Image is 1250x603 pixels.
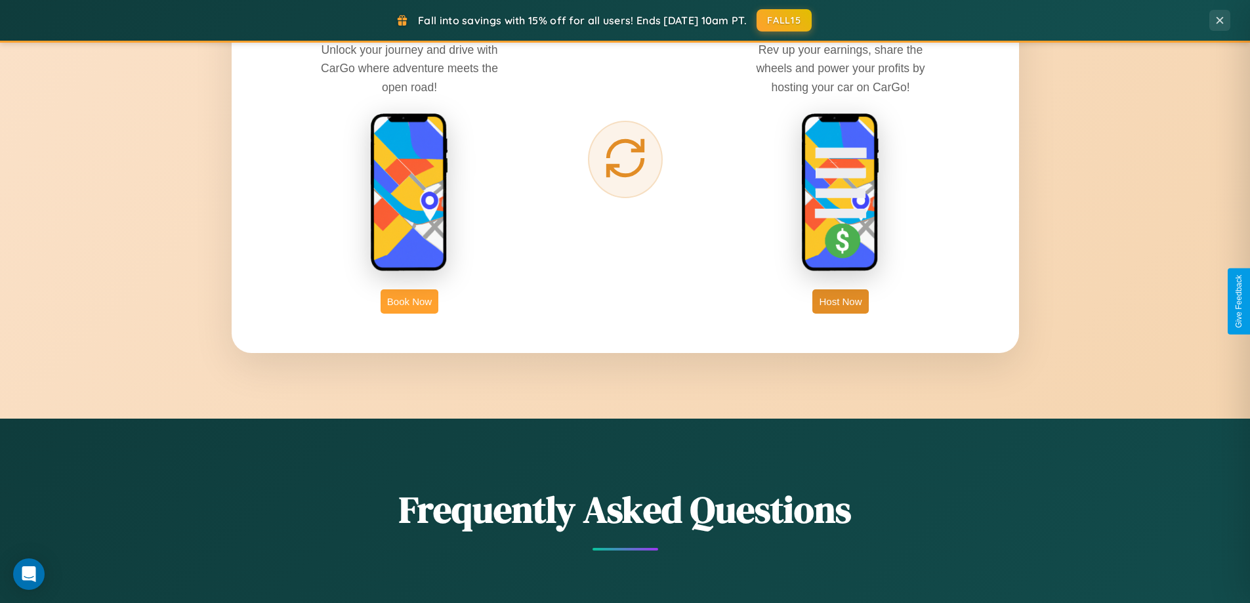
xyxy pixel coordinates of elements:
div: Open Intercom Messenger [13,558,45,590]
button: Host Now [812,289,868,314]
p: Unlock your journey and drive with CarGo where adventure meets the open road! [311,41,508,96]
div: Give Feedback [1234,275,1243,328]
h2: Frequently Asked Questions [232,484,1019,535]
button: FALL15 [757,9,812,31]
img: rent phone [370,113,449,273]
img: host phone [801,113,880,273]
p: Rev up your earnings, share the wheels and power your profits by hosting your car on CarGo! [742,41,939,96]
span: Fall into savings with 15% off for all users! Ends [DATE] 10am PT. [418,14,747,27]
button: Book Now [381,289,438,314]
